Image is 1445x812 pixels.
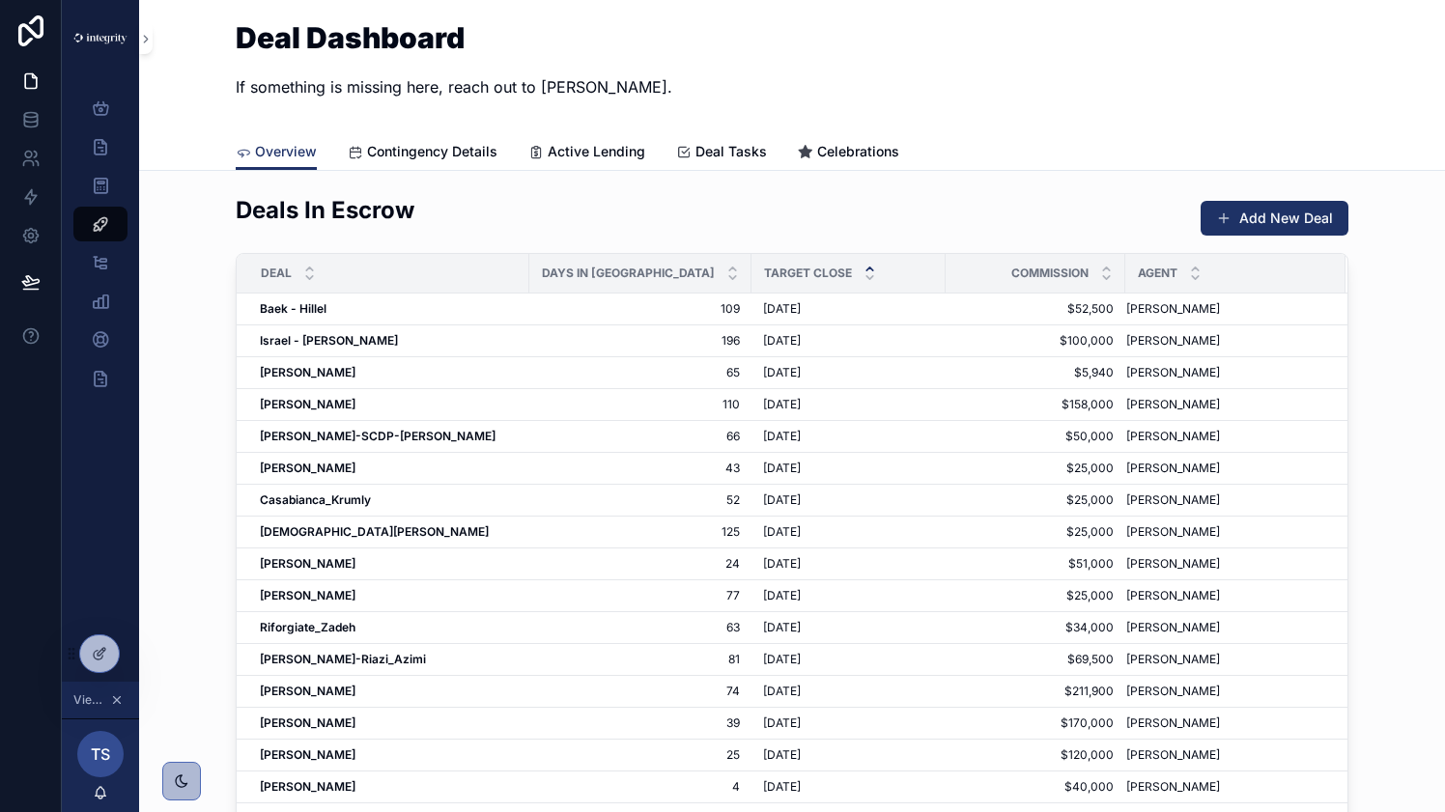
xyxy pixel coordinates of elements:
[260,652,426,666] strong: [PERSON_NAME]-Riazi_Azimi
[817,142,899,161] span: Celebrations
[1126,492,1220,508] span: [PERSON_NAME]
[764,266,852,281] span: Target Close
[1126,620,1220,635] span: [PERSON_NAME]
[957,747,1114,763] a: $120,000
[260,524,518,540] a: [DEMOGRAPHIC_DATA][PERSON_NAME]
[541,397,740,412] a: 110
[763,779,934,795] a: [DATE]
[260,429,496,443] strong: [PERSON_NAME]-SCDP-[PERSON_NAME]
[957,461,1114,476] span: $25,000
[1126,684,1220,699] span: [PERSON_NAME]
[1126,301,1220,317] span: [PERSON_NAME]
[1126,588,1220,603] span: [PERSON_NAME]
[763,492,801,508] span: [DATE]
[763,461,934,476] a: [DATE]
[957,588,1114,603] a: $25,000
[763,429,934,444] a: [DATE]
[957,715,1114,731] a: $170,000
[763,620,934,635] a: [DATE]
[1126,429,1322,444] a: [PERSON_NAME]
[957,620,1114,635] span: $34,000
[957,397,1114,412] span: $158,000
[260,747,355,762] strong: [PERSON_NAME]
[957,429,1114,444] a: $50,000
[763,620,801,635] span: [DATE]
[957,492,1114,508] a: $25,000
[541,779,740,795] span: 4
[260,588,518,603] a: [PERSON_NAME]
[541,461,740,476] a: 43
[957,333,1114,349] a: $100,000
[541,365,740,380] a: 65
[957,652,1114,667] a: $69,500
[763,397,801,412] span: [DATE]
[1126,365,1322,380] a: [PERSON_NAME]
[348,134,497,173] a: Contingency Details
[763,747,934,763] a: [DATE]
[541,524,740,540] a: 125
[763,684,801,699] span: [DATE]
[260,365,355,379] strong: [PERSON_NAME]
[541,588,740,603] a: 77
[798,134,899,173] a: Celebrations
[1126,747,1322,763] a: [PERSON_NAME]
[1126,429,1220,444] span: [PERSON_NAME]
[260,397,355,411] strong: [PERSON_NAME]
[1126,333,1220,349] span: [PERSON_NAME]
[62,77,139,421] div: scrollable content
[260,461,518,476] a: [PERSON_NAME]
[73,33,127,43] img: App logo
[1126,492,1322,508] a: [PERSON_NAME]
[763,715,934,731] a: [DATE]
[260,588,355,602] strong: [PERSON_NAME]
[763,333,801,349] span: [DATE]
[255,142,317,161] span: Overview
[1011,266,1089,281] span: Commission
[260,461,355,475] strong: [PERSON_NAME]
[541,620,740,635] span: 63
[763,429,801,444] span: [DATE]
[260,779,518,795] a: [PERSON_NAME]
[73,692,106,708] span: Viewing as [PERSON_NAME]
[763,779,801,795] span: [DATE]
[260,492,518,508] a: Casabianca_Krumly
[541,492,740,508] a: 52
[763,652,934,667] a: [DATE]
[763,588,934,603] a: [DATE]
[763,747,801,763] span: [DATE]
[548,142,645,161] span: Active Lending
[1126,620,1322,635] a: [PERSON_NAME]
[236,23,672,52] h1: Deal Dashboard
[541,684,740,699] a: 74
[260,652,518,667] a: [PERSON_NAME]-Riazi_Azimi
[541,333,740,349] span: 196
[541,556,740,572] a: 24
[1126,524,1322,540] a: [PERSON_NAME]
[1201,201,1348,236] button: Add New Deal
[1126,301,1322,317] a: [PERSON_NAME]
[260,397,518,412] a: [PERSON_NAME]
[763,524,934,540] a: [DATE]
[957,779,1114,795] span: $40,000
[763,652,801,667] span: [DATE]
[763,461,801,476] span: [DATE]
[260,620,355,634] strong: Riforgiate_Zadeh
[957,556,1114,572] span: $51,000
[260,333,398,348] strong: Israel - [PERSON_NAME]
[260,779,355,794] strong: [PERSON_NAME]
[1126,365,1220,380] span: [PERSON_NAME]
[1126,715,1322,731] a: [PERSON_NAME]
[763,365,934,380] a: [DATE]
[541,301,740,317] a: 109
[1126,556,1322,572] a: [PERSON_NAME]
[1126,652,1322,667] a: [PERSON_NAME]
